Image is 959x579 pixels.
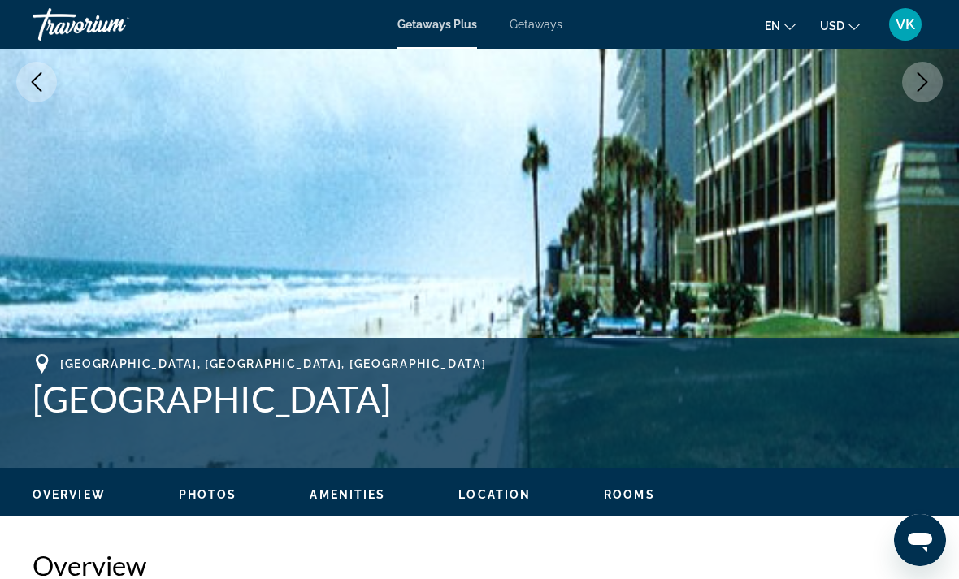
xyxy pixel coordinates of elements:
[604,488,655,501] span: Rooms
[604,487,655,502] button: Rooms
[820,19,844,32] span: USD
[310,488,385,501] span: Amenities
[894,514,946,566] iframe: Кнопка запуска окна обмена сообщениями
[33,378,926,420] h1: [GEOGRAPHIC_DATA]
[33,488,106,501] span: Overview
[60,357,486,370] span: [GEOGRAPHIC_DATA], [GEOGRAPHIC_DATA], [GEOGRAPHIC_DATA]
[310,487,385,502] button: Amenities
[33,3,195,45] a: Travorium
[458,487,531,502] button: Location
[884,7,926,41] button: User Menu
[179,487,237,502] button: Photos
[765,19,780,32] span: en
[397,18,477,31] a: Getaways Plus
[16,62,57,102] button: Previous image
[33,487,106,502] button: Overview
[458,488,531,501] span: Location
[902,62,943,102] button: Next image
[510,18,562,31] a: Getaways
[765,14,796,37] button: Change language
[820,14,860,37] button: Change currency
[896,16,915,32] span: VK
[179,488,237,501] span: Photos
